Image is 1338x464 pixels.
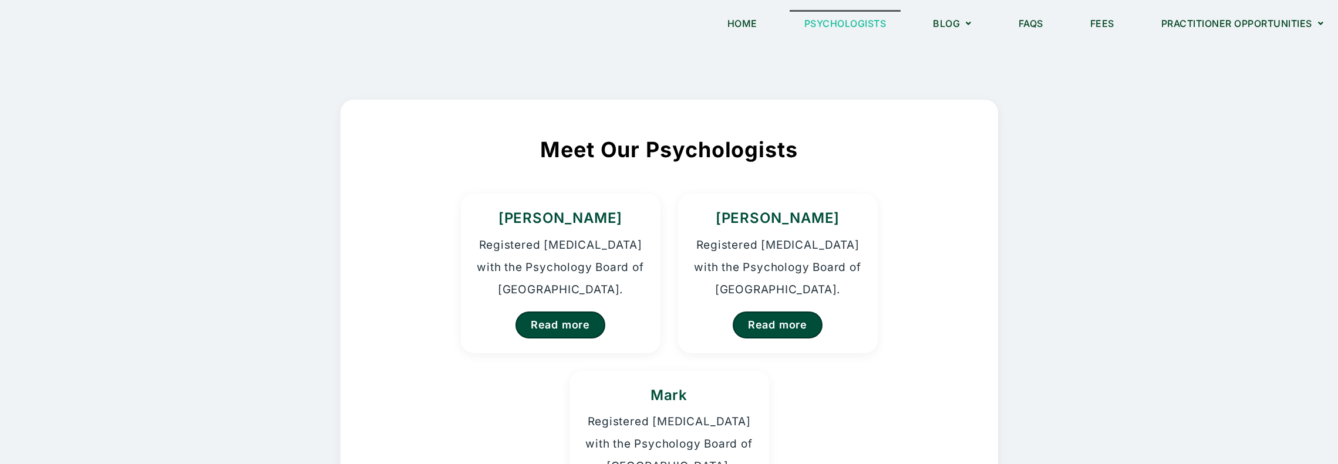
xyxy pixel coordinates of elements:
a: Read more about Kristina [515,311,605,338]
a: Blog [918,10,986,37]
h3: [PERSON_NAME] [476,208,646,228]
a: FAQs [1004,10,1058,37]
h3: Mark [584,385,754,405]
h2: Meet Our Psychologists [384,135,955,164]
a: Read more about Homer [733,311,823,338]
p: Registered [MEDICAL_DATA] with the Psychology Board of [GEOGRAPHIC_DATA]. [693,234,863,301]
p: Registered [MEDICAL_DATA] with the Psychology Board of [GEOGRAPHIC_DATA]. [476,234,646,301]
a: Psychologists [790,10,901,37]
h3: [PERSON_NAME] [693,208,863,228]
a: Fees [1076,10,1129,37]
a: Home [713,10,772,37]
